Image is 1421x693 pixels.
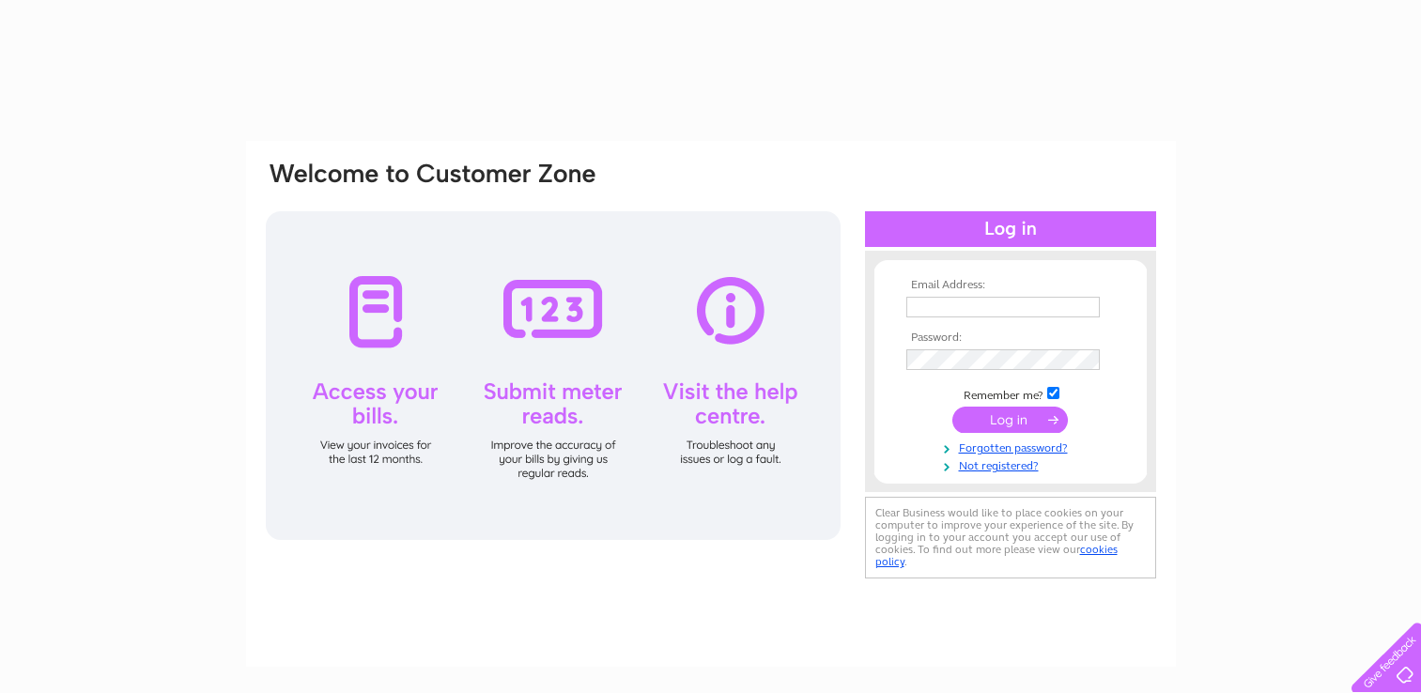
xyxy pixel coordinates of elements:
a: cookies policy [875,543,1118,568]
input: Submit [952,407,1068,433]
a: Not registered? [906,455,1120,473]
td: Remember me? [902,384,1120,403]
div: Clear Business would like to place cookies on your computer to improve your experience of the sit... [865,497,1156,578]
th: Password: [902,331,1120,345]
a: Forgotten password? [906,438,1120,455]
th: Email Address: [902,279,1120,292]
